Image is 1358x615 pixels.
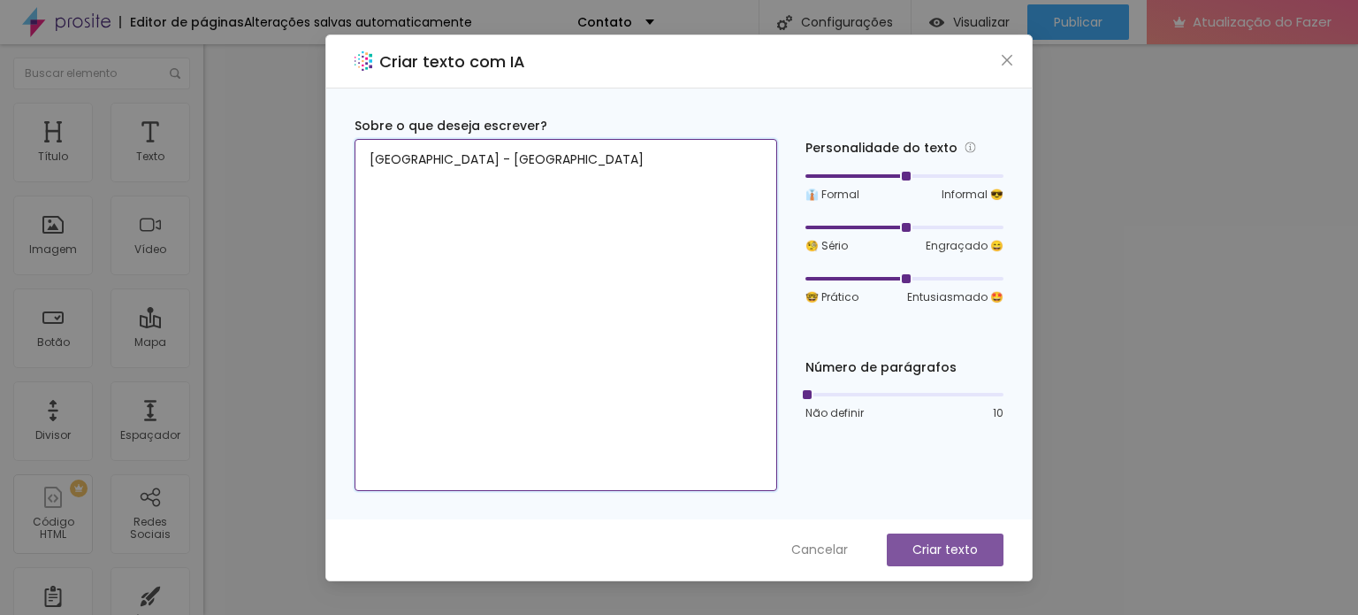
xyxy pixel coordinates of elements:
[998,50,1017,69] button: Fechar
[993,405,1003,420] font: 10
[912,541,978,558] font: Criar texto
[1000,53,1014,67] span: fechar
[805,289,858,304] font: 🤓 Prático
[379,50,525,73] font: Criar texto com IA
[805,187,859,202] font: 👔 Formal
[887,534,1003,566] button: Criar texto
[805,405,864,420] font: Não definir
[805,358,957,376] font: Número de parágrafos
[791,541,848,558] font: Cancelar
[942,187,1003,202] font: Informal 😎
[355,139,777,491] textarea: [GEOGRAPHIC_DATA] - [GEOGRAPHIC_DATA]
[805,139,957,157] font: Personalidade do texto
[805,238,848,253] font: 🧐 Sério
[926,238,1003,253] font: Engraçado 😄
[907,289,1003,304] font: Entusiasmado 🤩
[774,534,866,566] button: Cancelar
[355,117,547,135] font: Sobre o que deseja escrever?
